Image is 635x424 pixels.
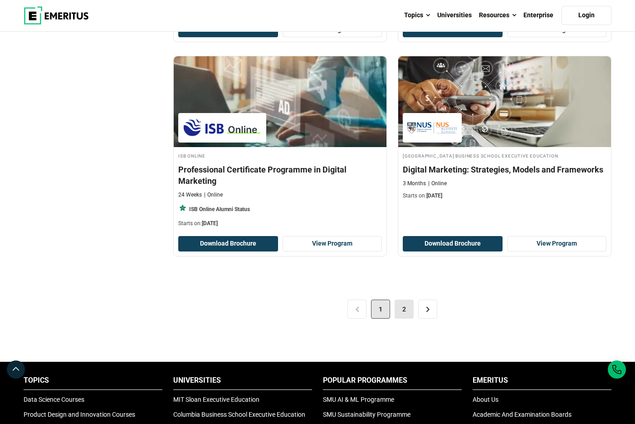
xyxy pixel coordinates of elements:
[178,152,382,159] h4: ISB Online
[562,6,611,25] a: Login
[403,180,426,187] p: 3 Months
[173,411,305,418] a: Columbia Business School Executive Education
[189,206,250,213] p: ISB Online Alumni Status
[403,236,503,251] button: Download Brochure
[398,56,611,204] a: Digital Marketing Course by National University of Singapore Business School Executive Education ...
[428,180,447,187] p: Online
[507,236,607,251] a: View Program
[426,192,442,199] span: [DATE]
[403,192,606,200] p: Starts on:
[173,396,259,403] a: MIT Sloan Executive Education
[407,118,457,138] img: National University of Singapore Business School Executive Education
[473,411,571,418] a: Academic And Examination Boards
[202,220,218,227] span: [DATE]
[323,396,394,403] a: SMU AI & ML Programme
[371,300,390,319] span: 1
[178,164,382,187] h4: Professional Certificate Programme in Digital Marketing
[323,411,410,418] a: SMU Sustainability Programme
[473,396,498,403] a: About Us
[174,56,386,147] img: Professional Certificate Programme in Digital Marketing | Online Digital Marketing Course
[403,164,606,175] h4: Digital Marketing: Strategies, Models and Frameworks
[204,191,223,199] p: Online
[283,236,382,251] a: View Program
[178,191,202,199] p: 24 Weeks
[24,411,135,418] a: Product Design and Innovation Courses
[178,220,382,227] p: Starts on:
[24,396,84,403] a: Data Science Courses
[418,300,437,319] a: >
[183,118,262,138] img: ISB Online
[174,56,386,232] a: Digital Marketing Course by ISB Online - September 30, 2025 ISB Online ISB Online Professional Ce...
[395,300,414,319] a: 2
[178,236,278,251] button: Download Brochure
[403,152,606,159] h4: [GEOGRAPHIC_DATA] Business School Executive Education
[398,56,611,147] img: Digital Marketing: Strategies, Models and Frameworks | Online Digital Marketing Course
